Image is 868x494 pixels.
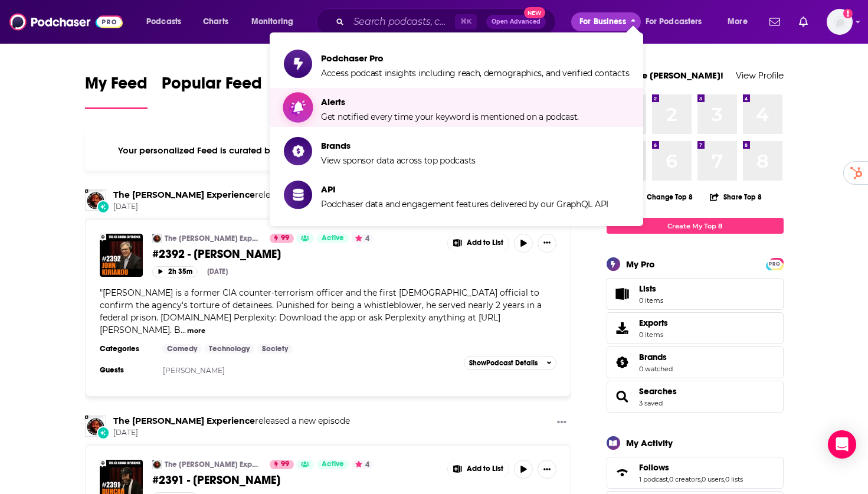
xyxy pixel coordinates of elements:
[639,318,668,328] span: Exports
[639,331,668,339] span: 0 items
[97,426,110,439] div: New Episode
[455,14,477,30] span: ⌘ K
[100,287,542,335] span: "
[639,283,663,294] span: Lists
[270,234,294,243] a: 99
[317,460,349,469] a: Active
[646,14,702,30] span: For Podcasters
[203,14,228,30] span: Charts
[162,73,262,109] a: Popular Feed
[113,202,350,212] span: [DATE]
[113,416,350,427] h3: released a new episode
[321,199,608,210] span: Podchaser data and engagement features delivered by our GraphQL API
[181,325,186,335] span: ...
[152,247,439,261] a: #2392 - [PERSON_NAME]
[113,189,255,200] a: The Joe Rogan Experience
[187,326,205,336] button: more
[270,460,294,469] a: 99
[162,73,262,100] span: Popular Feed
[113,189,350,201] h3: released a new episode
[448,234,509,253] button: Show More Button
[467,464,503,473] span: Add to List
[113,428,350,438] span: [DATE]
[719,12,762,31] button: open menu
[524,7,545,18] span: New
[669,475,700,483] a: 0 creators
[349,12,455,31] input: Search podcasts, credits, & more...
[322,459,344,470] span: Active
[257,344,293,354] a: Society
[639,386,677,397] span: Searches
[85,189,106,211] img: The Joe Rogan Experience
[607,70,723,81] a: Welcome [PERSON_NAME]!
[492,19,541,25] span: Open Advanced
[85,416,106,437] img: The Joe Rogan Experience
[467,238,503,247] span: Add to List
[100,344,153,354] h3: Categories
[162,344,202,354] a: Comedy
[146,14,181,30] span: Podcasts
[607,312,784,344] a: Exports
[152,460,162,469] a: The Joe Rogan Experience
[611,464,634,481] a: Follows
[611,320,634,336] span: Exports
[607,278,784,310] a: Lists
[100,365,153,375] h3: Guests
[352,460,373,469] button: 4
[317,234,349,243] a: Active
[281,233,289,244] span: 99
[768,259,782,268] a: PRO
[626,437,673,449] div: My Activity
[486,15,546,29] button: Open AdvancedNew
[725,475,743,483] a: 0 lists
[464,356,557,370] button: ShowPodcast Details
[538,460,556,479] button: Show More Button
[321,96,579,107] span: Alerts
[627,189,700,204] button: Change Top 8
[138,12,196,31] button: open menu
[611,388,634,405] a: Searches
[113,416,255,426] a: The Joe Rogan Experience
[321,140,476,151] span: Brands
[639,365,673,373] a: 0 watched
[243,12,309,31] button: open menu
[321,53,629,64] span: Podchaser Pro
[639,352,673,362] a: Brands
[607,457,784,489] span: Follows
[448,460,509,479] button: Show More Button
[827,9,853,35] button: Show profile menu
[611,354,634,371] a: Brands
[579,14,626,30] span: For Business
[736,70,784,81] a: View Profile
[639,399,663,407] a: 3 saved
[794,12,813,32] a: Show notifications dropdown
[538,234,556,253] button: Show More Button
[9,11,123,33] img: Podchaser - Follow, Share and Rate Podcasts
[765,12,785,32] a: Show notifications dropdown
[152,473,280,488] span: #2391 - [PERSON_NAME]
[607,218,784,234] a: Create My Top 8
[327,8,567,35] div: Search podcasts, credits, & more...
[827,9,853,35] img: User Profile
[639,462,743,473] a: Follows
[638,12,719,31] button: open menu
[639,475,668,483] a: 1 podcast
[97,200,110,213] div: New Episode
[828,430,856,459] div: Open Intercom Messenger
[352,234,373,243] button: 4
[571,12,641,31] button: close menu
[163,366,225,375] a: [PERSON_NAME]
[728,14,748,30] span: More
[469,359,538,367] span: Show Podcast Details
[165,460,262,469] a: The [PERSON_NAME] Experience
[251,14,293,30] span: Monitoring
[152,266,198,277] button: 2h 35m
[611,286,634,302] span: Lists
[626,259,655,270] div: My Pro
[85,73,148,100] span: My Feed
[639,283,656,294] span: Lists
[152,234,162,243] img: The Joe Rogan Experience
